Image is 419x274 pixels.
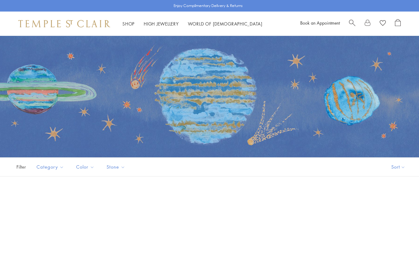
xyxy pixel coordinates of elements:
[33,163,69,171] span: Category
[349,19,355,28] a: Search
[380,19,386,28] a: View Wishlist
[122,21,135,27] a: ShopShop
[72,160,99,174] button: Color
[378,158,419,176] button: Show sort by
[174,3,243,9] p: Enjoy Complimentary Delivery & Returns
[144,21,179,27] a: High JewelleryHigh Jewellery
[104,163,130,171] span: Stone
[395,19,401,28] a: Open Shopping Bag
[73,163,99,171] span: Color
[32,160,69,174] button: Category
[18,20,110,27] img: Temple St. Clair
[122,20,262,28] nav: Main navigation
[102,160,130,174] button: Stone
[300,20,340,26] a: Book an Appointment
[188,21,262,27] a: World of [DEMOGRAPHIC_DATA]World of [DEMOGRAPHIC_DATA]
